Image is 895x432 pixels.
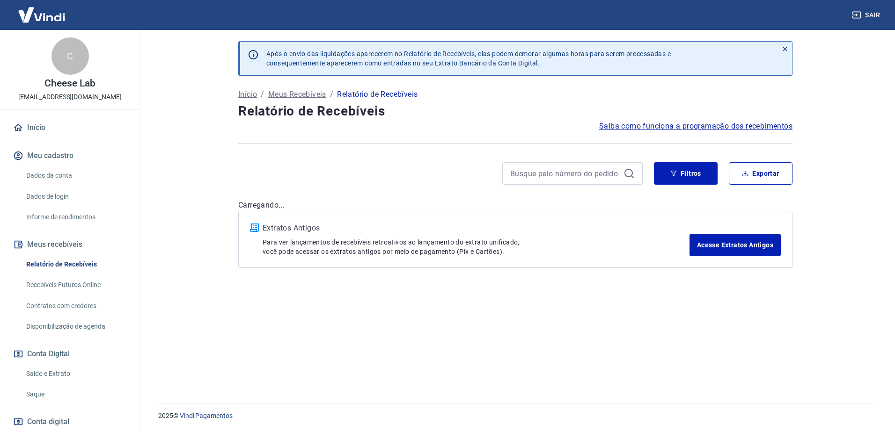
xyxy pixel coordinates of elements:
[22,208,129,227] a: Informe de rendimentos
[261,89,264,100] p: /
[850,7,884,24] button: Sair
[599,121,792,132] a: Saiba como funciona a programação dos recebimentos
[11,117,129,138] a: Início
[22,317,129,336] a: Disponibilização de agenda
[11,344,129,364] button: Conta Digital
[158,411,873,421] p: 2025 ©
[263,223,690,234] p: Extratos Antigos
[22,187,129,206] a: Dados de login
[22,385,129,404] a: Saque
[11,145,129,166] button: Meu cadastro
[729,162,792,185] button: Exportar
[690,234,781,256] a: Acesse Extratos Antigos
[44,79,95,88] p: Cheese Lab
[22,166,129,185] a: Dados da conta
[263,238,690,256] p: Para ver lançamentos de recebíveis retroativos ao lançamento do extrato unificado, você pode aces...
[22,255,129,274] a: Relatório de Recebíveis
[27,415,69,428] span: Conta digital
[337,89,418,100] p: Relatório de Recebíveis
[11,411,129,432] a: Conta digital
[268,89,326,100] a: Meus Recebíveis
[330,89,333,100] p: /
[11,0,72,29] img: Vindi
[11,234,129,255] button: Meus recebíveis
[180,412,233,419] a: Vindi Pagamentos
[22,275,129,295] a: Recebíveis Futuros Online
[18,92,122,102] p: [EMAIL_ADDRESS][DOMAIN_NAME]
[238,200,792,211] p: Carregando...
[238,102,792,121] h4: Relatório de Recebíveis
[654,162,718,185] button: Filtros
[238,89,257,100] a: Início
[266,49,671,68] p: Após o envio das liquidações aparecerem no Relatório de Recebíveis, elas podem demorar algumas ho...
[510,166,620,180] input: Busque pelo número do pedido
[250,223,259,232] img: ícone
[51,37,89,75] div: C
[22,364,129,383] a: Saldo e Extrato
[22,296,129,316] a: Contratos com credores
